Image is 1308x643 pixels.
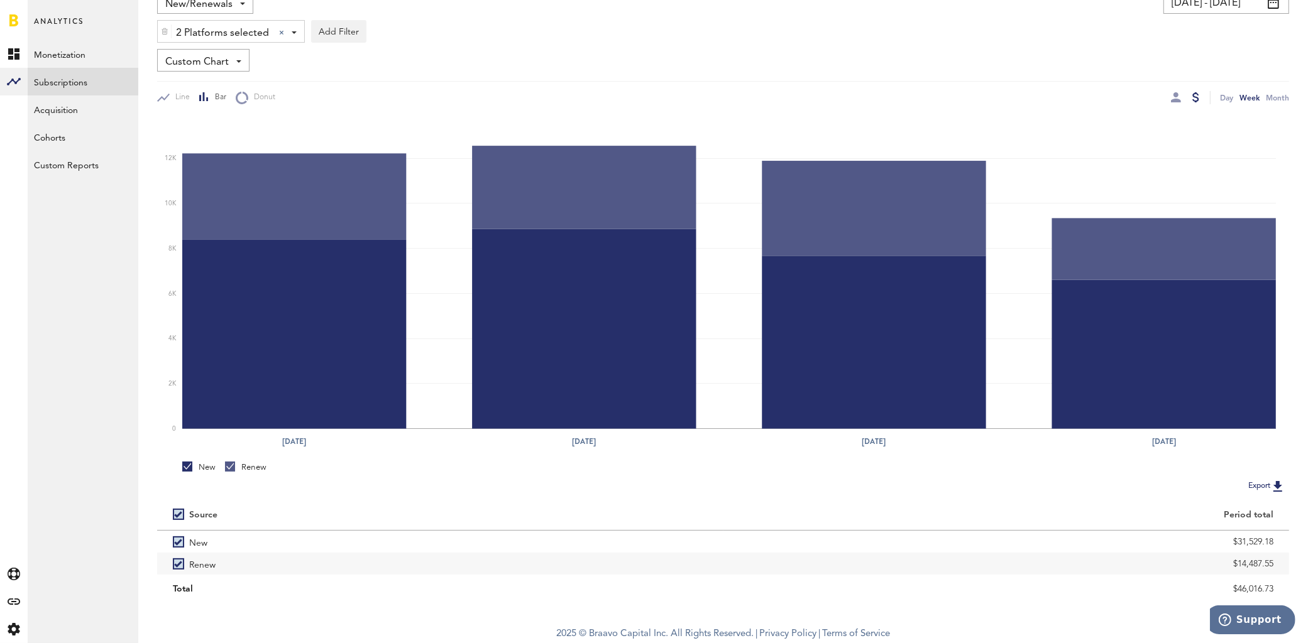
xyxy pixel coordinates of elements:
span: Custom Chart [165,51,229,73]
button: Export [1245,478,1289,494]
text: [DATE] [862,436,886,447]
text: 2K [168,381,177,387]
text: [DATE] [1152,436,1176,447]
a: Custom Reports [28,151,138,178]
div: Delete [158,21,172,42]
a: Terms of Service [822,629,890,639]
div: Week [1239,91,1260,104]
span: Donut [248,92,275,103]
a: Subscriptions [28,68,138,95]
a: Cohorts [28,123,138,151]
span: Renew [189,553,216,575]
text: 10K [165,200,177,207]
div: Source [189,510,217,521]
span: Line [170,92,190,103]
text: 6K [168,291,177,297]
a: Privacy Policy [759,629,816,639]
div: Clear [279,30,284,35]
span: Analytics [34,14,84,40]
button: Add Filter [311,20,366,43]
text: 12K [165,156,177,162]
span: 2 Platforms selected [176,23,269,44]
div: $31,529.18 [739,532,1274,551]
iframe: Opens a widget where you can find more information [1210,605,1295,637]
span: Bar [209,92,226,103]
text: 0 [172,426,176,432]
text: 4K [168,336,177,342]
div: Total [173,580,708,598]
a: Acquisition [28,95,138,123]
img: Export [1270,478,1285,494]
img: trash_awesome_blue.svg [161,27,168,36]
div: New [182,462,216,473]
span: New [189,531,207,553]
div: Period total [739,510,1274,521]
text: [DATE] [572,436,596,447]
text: [DATE] [282,436,306,447]
div: Renew [225,462,267,473]
text: 8K [168,246,177,252]
div: $14,487.55 [739,554,1274,573]
div: Day [1220,91,1233,104]
div: Month [1266,91,1289,104]
div: $46,016.73 [739,580,1274,598]
a: Monetization [28,40,138,68]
